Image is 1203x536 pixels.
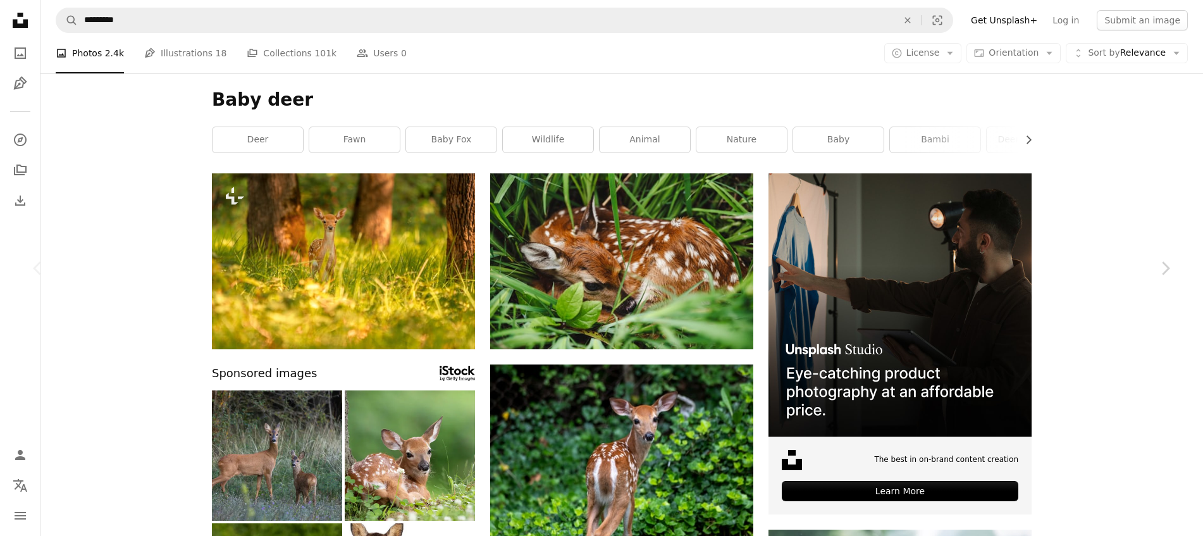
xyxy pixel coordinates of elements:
[8,127,33,153] a: Explore
[989,47,1039,58] span: Orientation
[8,503,33,528] button: Menu
[314,46,336,60] span: 101k
[963,10,1045,30] a: Get Unsplash+
[406,127,497,153] a: baby fox
[793,127,884,153] a: baby
[1097,10,1188,30] button: Submit an image
[1088,47,1120,58] span: Sort by
[8,41,33,66] a: Photos
[213,127,303,153] a: deer
[768,173,1032,437] img: file-1715714098234-25b8b4e9d8faimage
[212,255,475,266] a: a small deer standing in the middle of a forest
[8,71,33,96] a: Illustrations
[144,33,226,73] a: Illustrations 18
[768,173,1032,514] a: The best in on-brand content creationLearn More
[987,127,1077,153] a: deer wallpaper
[922,8,953,32] button: Visual search
[1017,127,1032,153] button: scroll list to the right
[906,47,940,58] span: License
[890,127,980,153] a: bambi
[490,173,753,349] img: brown and white spotted deer on green grass during daytime
[247,33,336,73] a: Collections 101k
[884,43,962,63] button: License
[345,390,475,521] img: Waiting for Mama (Fawn)
[490,490,753,501] a: brown deer on green grass during daytime
[874,454,1018,465] span: The best in on-brand content creation
[8,442,33,468] a: Log in / Sign up
[8,188,33,213] a: Download History
[212,173,475,349] img: a small deer standing in the middle of a forest
[782,481,1018,501] div: Learn More
[8,158,33,183] a: Collections
[56,8,78,32] button: Search Unsplash
[503,127,593,153] a: wildlife
[357,33,407,73] a: Users 0
[490,255,753,266] a: brown and white spotted deer on green grass during daytime
[309,127,400,153] a: fawn
[8,473,33,498] button: Language
[212,365,317,383] span: Sponsored images
[216,46,227,60] span: 18
[600,127,690,153] a: animal
[212,390,342,521] img: Beautiful doe and fawn (Capreolus capreolus)
[966,43,1061,63] button: Orientation
[1127,208,1203,329] a: Next
[782,450,802,470] img: file-1631678316303-ed18b8b5cb9cimage
[696,127,787,153] a: nature
[212,89,1032,111] h1: Baby deer
[1045,10,1087,30] a: Log in
[1066,43,1188,63] button: Sort byRelevance
[401,46,407,60] span: 0
[1088,47,1166,59] span: Relevance
[894,8,922,32] button: Clear
[56,8,953,33] form: Find visuals sitewide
